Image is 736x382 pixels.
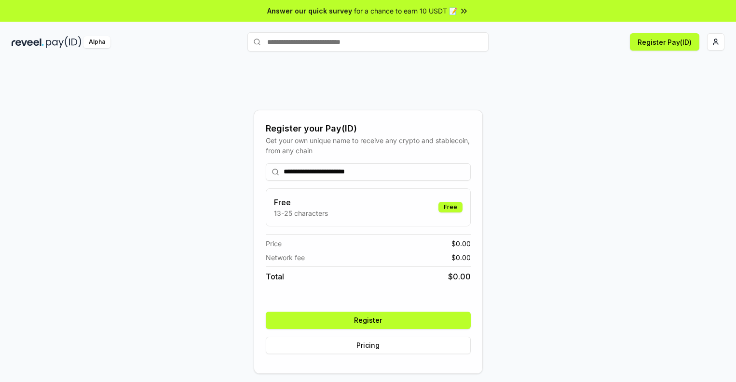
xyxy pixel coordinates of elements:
[266,252,305,263] span: Network fee
[267,6,352,16] span: Answer our quick survey
[630,33,699,51] button: Register Pay(ID)
[448,271,471,282] span: $ 0.00
[354,6,457,16] span: for a chance to earn 10 USDT 📝
[266,337,471,354] button: Pricing
[266,271,284,282] span: Total
[438,202,463,212] div: Free
[266,122,471,135] div: Register your Pay(ID)
[266,135,471,156] div: Get your own unique name to receive any crypto and stablecoin, from any chain
[266,238,282,249] span: Price
[274,197,328,208] h3: Free
[451,252,471,263] span: $ 0.00
[266,312,471,329] button: Register
[451,238,471,249] span: $ 0.00
[274,208,328,218] p: 13-25 characters
[46,36,82,48] img: pay_id
[83,36,110,48] div: Alpha
[12,36,44,48] img: reveel_dark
